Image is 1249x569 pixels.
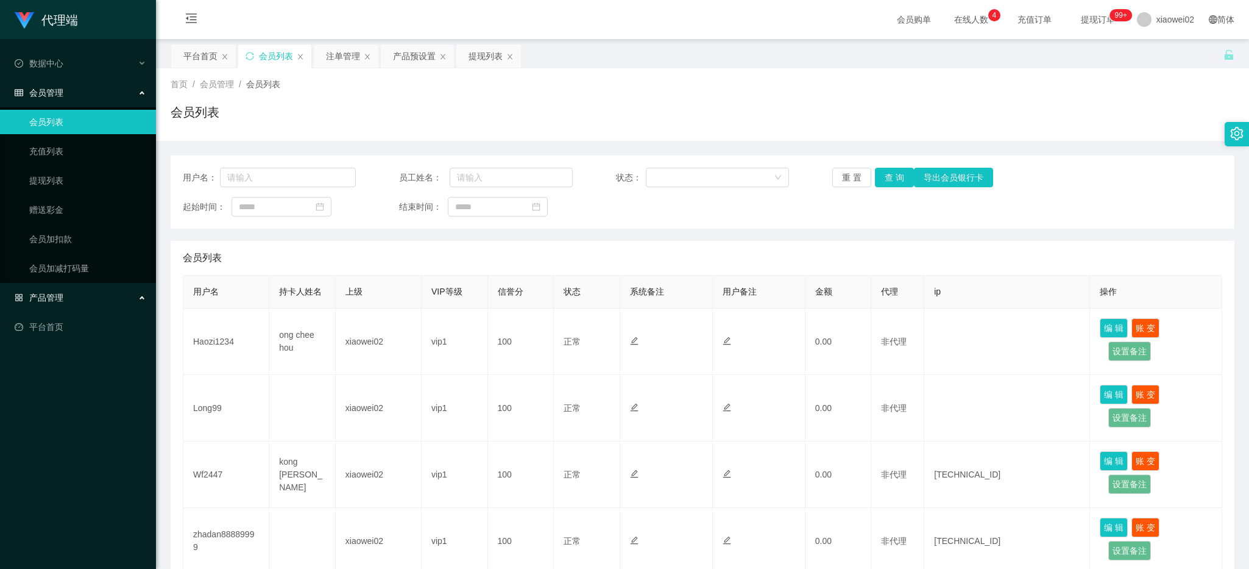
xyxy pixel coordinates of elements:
[564,403,581,413] span: 正常
[15,59,23,68] i: 图标: check-circle-o
[183,171,220,184] span: 用户名：
[439,53,447,60] i: 图标: close
[1108,541,1151,560] button: 设置备注
[183,45,218,68] div: 平台首页
[1100,385,1128,404] button: 编 辑
[564,337,581,346] span: 正常
[171,79,188,89] span: 首页
[336,442,422,508] td: xiaowei02
[29,198,146,222] a: 赠送彩金
[326,45,360,68] div: 注单管理
[193,79,195,89] span: /
[29,256,146,281] a: 会员加减打码量
[723,337,731,345] i: 图标: edit
[316,202,324,211] i: 图标: calendar
[246,52,254,60] i: 图标: sync
[1108,474,1151,494] button: 设置备注
[630,470,639,478] i: 图标: edit
[934,287,941,296] span: ip
[488,442,554,508] td: 100
[805,309,872,375] td: 0.00
[1131,451,1159,471] button: 账 变
[422,375,488,442] td: vip1
[336,309,422,375] td: xiaowei02
[336,375,422,442] td: xiaowei02
[393,45,436,68] div: 产品预设置
[881,337,907,346] span: 非代理
[15,12,34,29] img: logo.9652507e.png
[1100,518,1128,537] button: 编 辑
[948,15,994,24] span: 在线人数
[924,442,1089,508] td: [TECHNICAL_ID]
[992,9,996,21] p: 4
[630,337,639,345] i: 图标: edit
[630,287,664,296] span: 系统备注
[220,168,356,187] input: 请输入
[630,403,639,412] i: 图标: edit
[774,174,782,182] i: 图标: down
[805,442,872,508] td: 0.00
[15,293,63,302] span: 产品管理
[1100,451,1128,471] button: 编 辑
[630,536,639,545] i: 图标: edit
[1131,318,1159,338] button: 账 变
[15,315,146,339] a: 图标: dashboard平台首页
[1100,287,1117,296] span: 操作
[564,287,581,296] span: 状态
[399,201,448,213] span: 结束时间：
[29,227,146,251] a: 会员加扣款
[914,168,993,187] button: 导出会员银行卡
[200,79,234,89] span: 会员管理
[564,470,581,479] span: 正常
[431,287,462,296] span: VIP等级
[1131,518,1159,537] button: 账 变
[723,470,731,478] i: 图标: edit
[29,110,146,134] a: 会员列表
[183,251,222,265] span: 会员列表
[29,139,146,163] a: 充值列表
[1209,15,1217,24] i: 图标: global
[345,287,363,296] span: 上级
[183,442,269,508] td: Wf2447
[1108,408,1151,428] button: 设置备注
[171,103,219,121] h1: 会员列表
[450,168,573,187] input: 请输入
[498,287,523,296] span: 信誉分
[29,168,146,193] a: 提现列表
[399,171,449,184] span: 员工姓名：
[723,536,731,545] i: 图标: edit
[506,53,514,60] i: 图标: close
[15,88,63,98] span: 会员管理
[881,287,898,296] span: 代理
[297,53,304,60] i: 图标: close
[239,79,241,89] span: /
[988,9,1000,21] sup: 4
[881,403,907,413] span: 非代理
[875,168,914,187] button: 查 询
[193,287,219,296] span: 用户名
[269,309,336,375] td: ong chee hou
[1100,318,1128,338] button: 编 辑
[183,201,232,213] span: 起始时间：
[15,59,63,68] span: 数据中心
[881,536,907,546] span: 非代理
[616,171,646,184] span: 状态：
[183,375,269,442] td: Long99
[1075,15,1121,24] span: 提现订单
[41,1,78,40] h1: 代理端
[1223,49,1234,60] i: 图标: unlock
[1011,15,1058,24] span: 充值订单
[1230,127,1244,140] i: 图标: setting
[1110,9,1132,21] sup: 1198
[15,88,23,97] i: 图标: table
[422,442,488,508] td: vip1
[364,53,371,60] i: 图标: close
[881,470,907,479] span: 非代理
[1108,342,1151,361] button: 设置备注
[488,375,554,442] td: 100
[532,202,540,211] i: 图标: calendar
[15,293,23,302] i: 图标: appstore-o
[221,53,228,60] i: 图标: close
[469,45,503,68] div: 提现列表
[564,536,581,546] span: 正常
